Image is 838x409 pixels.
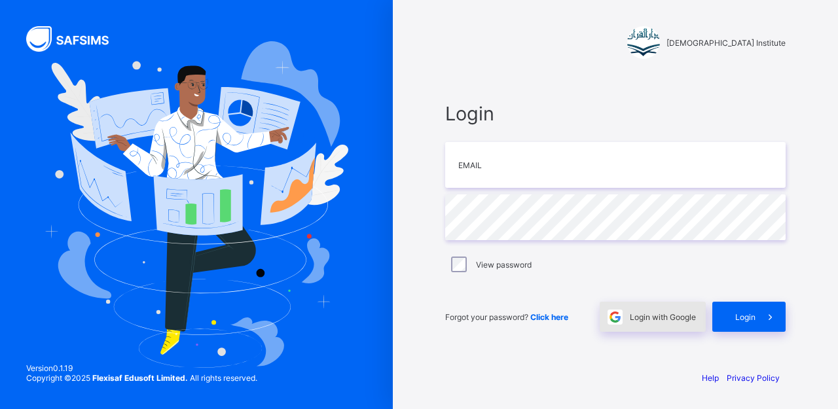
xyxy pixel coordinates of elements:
[445,312,568,322] span: Forgot your password?
[26,373,257,383] span: Copyright © 2025 All rights reserved.
[476,260,532,270] label: View password
[530,312,568,322] a: Click here
[445,102,786,125] span: Login
[92,373,188,383] strong: Flexisaf Edusoft Limited.
[45,41,349,368] img: Hero Image
[666,38,786,48] span: [DEMOGRAPHIC_DATA] Institute
[630,312,696,322] span: Login with Google
[702,373,719,383] a: Help
[735,312,756,322] span: Login
[26,363,257,373] span: Version 0.1.19
[727,373,780,383] a: Privacy Policy
[608,310,623,325] img: google.396cfc9801f0270233282035f929180a.svg
[26,26,124,52] img: SAFSIMS Logo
